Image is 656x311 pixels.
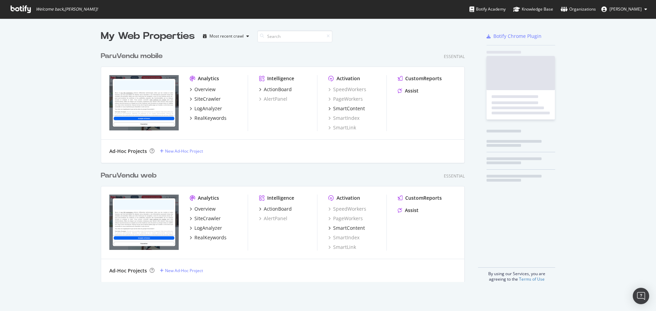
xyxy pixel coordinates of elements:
div: Ad-Hoc Projects [109,267,147,274]
div: Essential [444,173,465,179]
div: grid [101,43,470,282]
div: RealKeywords [194,234,227,241]
div: LogAnalyzer [194,105,222,112]
div: ParuVendu mobile [101,51,163,61]
a: LogAnalyzer [190,225,222,231]
a: Overview [190,86,216,93]
a: ActionBoard [259,206,292,212]
div: Activation [337,195,360,201]
div: SiteCrawler [194,215,221,222]
div: Activation [337,75,360,82]
a: SmartLink [328,124,356,131]
div: Essential [444,54,465,59]
a: Terms of Use [519,276,545,282]
a: SiteCrawler [190,215,221,222]
div: Ad-Hoc Projects [109,148,147,155]
a: SmartContent [328,105,365,112]
a: AlertPanel [259,215,287,222]
a: CustomReports [398,195,442,201]
div: Assist [405,207,419,214]
div: Analytics [198,195,219,201]
img: www.paruvendu.fr [109,75,179,130]
img: www.paruvendu.fr [109,195,179,250]
button: Most recent crawl [200,31,252,42]
a: RealKeywords [190,234,227,241]
a: ActionBoard [259,86,292,93]
div: SiteCrawler [194,96,221,102]
div: SmartContent [333,105,365,112]
div: Knowledge Base [513,6,553,13]
span: Welcome back, [PERSON_NAME] ! [36,6,98,12]
div: SmartContent [333,225,365,231]
a: New Ad-Hoc Project [160,268,203,273]
div: Botify Chrome Plugin [493,33,542,40]
div: New Ad-Hoc Project [165,268,203,273]
div: ActionBoard [264,86,292,93]
div: Analytics [198,75,219,82]
input: Search [257,30,332,42]
a: RealKeywords [190,115,227,122]
a: SmartIndex [328,115,359,122]
a: PageWorkers [328,215,363,222]
div: CustomReports [405,195,442,201]
a: SpeedWorkers [328,206,366,212]
a: Assist [398,87,419,94]
a: ParuVendu mobile [101,51,165,61]
div: Overview [194,86,216,93]
div: By using our Services, you are agreeing to the [478,267,555,282]
div: New Ad-Hoc Project [165,148,203,154]
a: LogAnalyzer [190,105,222,112]
a: SmartIndex [328,234,359,241]
a: ParuVendu web [101,171,159,181]
a: AlertPanel [259,96,287,102]
a: SpeedWorkers [328,86,366,93]
div: Intelligence [267,75,294,82]
div: Overview [194,206,216,212]
div: ActionBoard [264,206,292,212]
a: New Ad-Hoc Project [160,148,203,154]
div: ParuVendu web [101,171,156,181]
div: Botify Academy [469,6,506,13]
span: Maxime Allain [610,6,642,12]
div: CustomReports [405,75,442,82]
a: CustomReports [398,75,442,82]
a: Botify Chrome Plugin [487,33,542,40]
a: SiteCrawler [190,96,221,102]
div: Intelligence [267,195,294,201]
div: Organizations [561,6,596,13]
a: PageWorkers [328,96,363,102]
div: Assist [405,87,419,94]
div: Open Intercom Messenger [633,288,649,304]
div: Most recent crawl [209,34,244,38]
button: [PERSON_NAME] [596,4,653,15]
a: Overview [190,206,216,212]
div: My Web Properties [101,29,195,43]
a: SmartLink [328,244,356,251]
div: RealKeywords [194,115,227,122]
div: LogAnalyzer [194,225,222,231]
a: Assist [398,207,419,214]
a: SmartContent [328,225,365,231]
